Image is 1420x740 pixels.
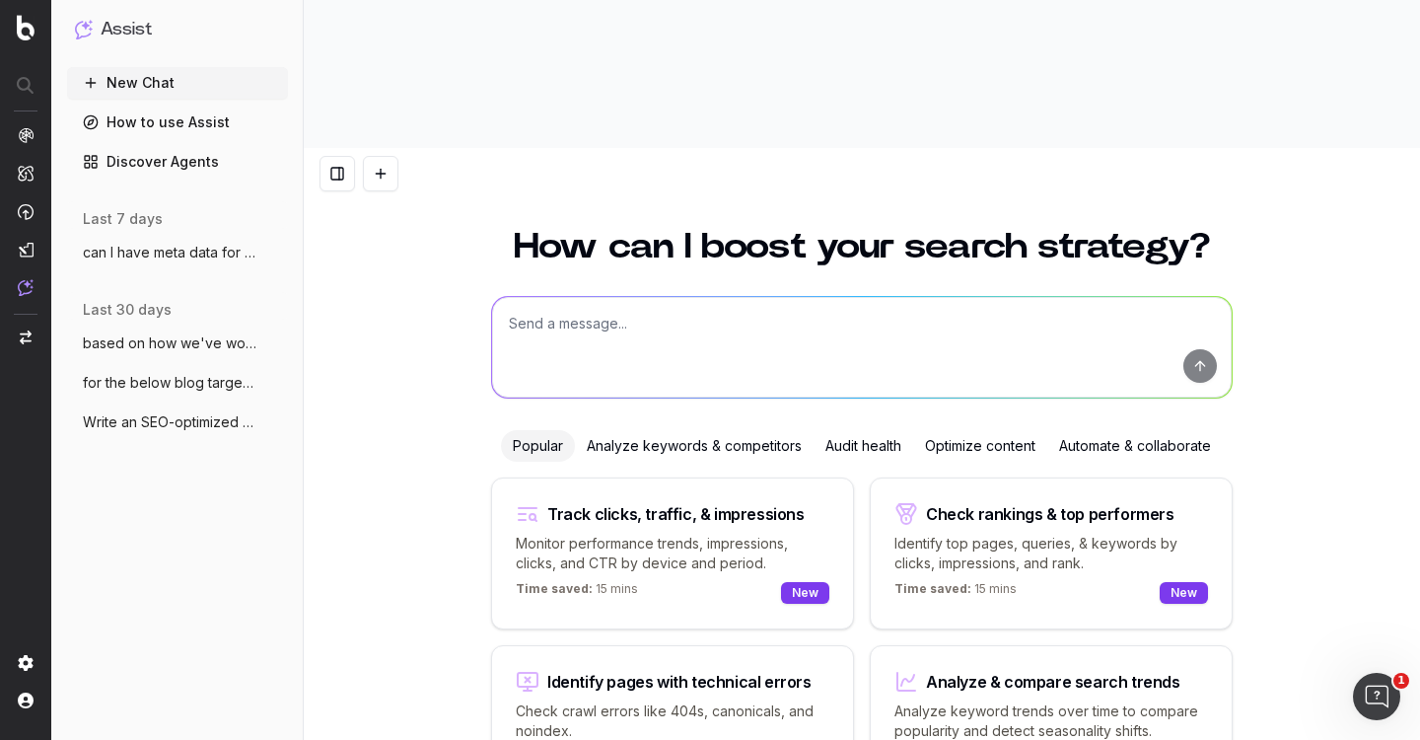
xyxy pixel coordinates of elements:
img: Assist [75,20,93,38]
a: How to use Assist [67,107,288,138]
button: Assist [75,16,280,43]
button: based on how we've worked together so fa [67,328,288,359]
img: Assist [18,279,34,296]
img: tab_keywords_by_traffic_grey.svg [196,114,212,130]
button: Write an SEO-optimized article outline f [67,407,288,438]
iframe: Intercom live chat [1353,673,1400,720]
span: 1 [1393,673,1409,689]
span: last 30 days [83,300,172,320]
img: Analytics [18,127,34,143]
img: Switch project [20,331,32,344]
img: tab_domain_overview_orange.svg [53,114,69,130]
p: 15 mins [894,581,1017,605]
div: Analyze keywords & competitors [575,430,814,462]
div: Optimize content [913,430,1047,462]
img: Intelligence [18,165,34,182]
div: Identify pages with technical errors [547,674,812,690]
span: can I have meta data for the below blog [83,243,256,262]
img: website_grey.svg [32,51,47,67]
span: Write an SEO-optimized article outline f [83,412,256,432]
div: Domain Overview [75,116,177,129]
div: Keywords by Traffic [218,116,332,129]
img: Setting [18,655,34,671]
span: based on how we've worked together so fa [83,333,256,353]
img: My account [18,693,34,708]
div: New [1160,582,1208,604]
button: New Chat [67,67,288,99]
div: Audit health [814,430,913,462]
h1: Assist [101,16,152,43]
span: last 7 days [83,209,163,229]
img: Activation [18,203,34,220]
p: Monitor performance trends, impressions, clicks, and CTR by device and period. [516,534,829,573]
h1: How can I boost your search strategy? [491,229,1233,264]
div: Analyze & compare search trends [926,674,1180,690]
div: Automate & collaborate [1047,430,1223,462]
img: Botify logo [17,15,35,40]
div: Domain: [DOMAIN_NAME] [51,51,217,67]
span: Time saved: [516,581,593,596]
button: for the below blog targeting the KW "Sen [67,367,288,399]
span: for the below blog targeting the KW "Sen [83,373,256,393]
img: Studio [18,242,34,258]
button: can I have meta data for the below blog [67,237,288,268]
span: Time saved: [894,581,971,596]
a: Discover Agents [67,146,288,178]
img: logo_orange.svg [32,32,47,47]
div: Check rankings & top performers [926,506,1174,522]
p: Identify top pages, queries, & keywords by clicks, impressions, and rank. [894,534,1208,573]
p: 15 mins [516,581,638,605]
div: v 4.0.25 [55,32,97,47]
div: New [781,582,829,604]
div: Popular [501,430,575,462]
div: Track clicks, traffic, & impressions [547,506,805,522]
